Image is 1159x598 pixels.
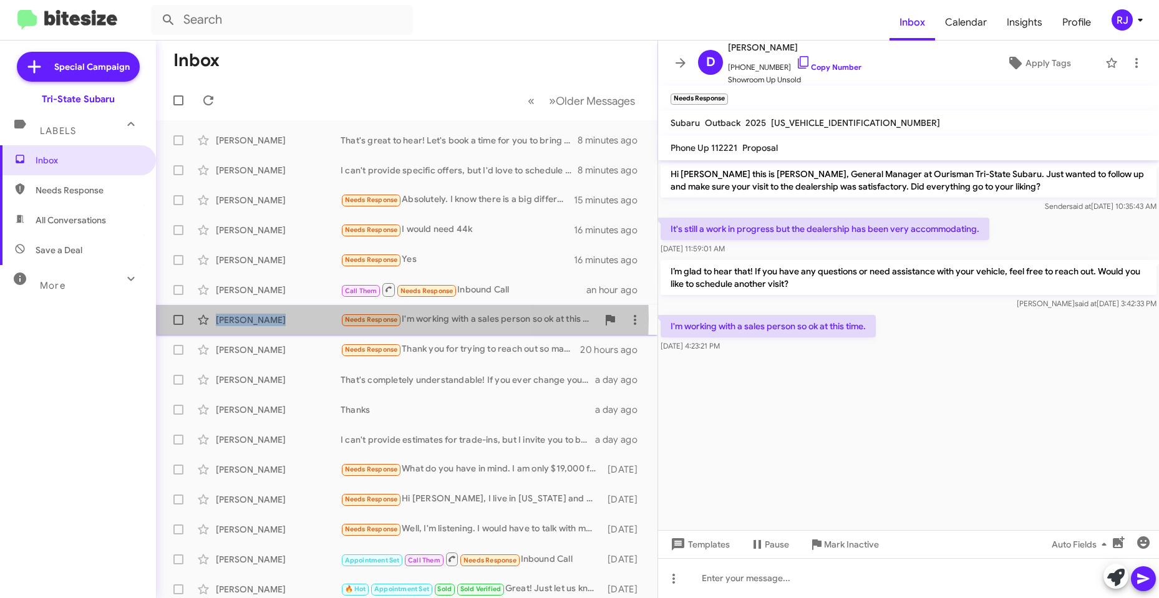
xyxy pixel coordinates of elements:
[216,254,341,266] div: [PERSON_NAME]
[40,125,76,137] span: Labels
[671,94,728,105] small: Needs Response
[216,194,341,206] div: [PERSON_NAME]
[671,117,700,128] span: Subaru
[36,214,106,226] span: All Conversations
[1101,9,1145,31] button: RJ
[740,533,799,556] button: Pause
[216,403,341,416] div: [PERSON_NAME]
[341,374,595,386] div: That's completely understandable! If you ever change your mind or have questions about your vehic...
[661,244,725,253] span: [DATE] 11:59:01 AM
[400,287,453,295] span: Needs Response
[216,583,341,596] div: [PERSON_NAME]
[341,433,595,446] div: I can't provide estimates for trade-ins, but I invite you to bring your vehicle to the dealership...
[603,493,647,506] div: [DATE]
[1075,299,1097,308] span: said at
[1045,201,1157,211] span: Sender [DATE] 10:35:43 AM
[341,223,574,237] div: I would need 44k
[1069,201,1091,211] span: said at
[216,344,341,356] div: [PERSON_NAME]
[603,523,647,536] div: [DATE]
[216,224,341,236] div: [PERSON_NAME]
[580,344,647,356] div: 20 hours ago
[216,314,341,326] div: [PERSON_NAME]
[40,280,65,291] span: More
[661,315,876,337] p: I'm working with a sales person so ok at this time.
[661,218,989,240] p: It's still a work in progress but the dealership has been very accommodating.
[151,5,413,35] input: Search
[341,253,574,267] div: Yes
[36,244,82,256] span: Save a Deal
[977,52,1099,74] button: Apply Tags
[1052,533,1112,556] span: Auto Fields
[216,164,341,176] div: [PERSON_NAME]
[574,254,647,266] div: 16 minutes ago
[36,154,142,166] span: Inbox
[1042,533,1122,556] button: Auto Fields
[345,495,398,503] span: Needs Response
[745,117,766,128] span: 2025
[705,117,740,128] span: Outback
[603,583,647,596] div: [DATE]
[345,556,400,564] span: Appointment Set
[661,341,720,350] span: [DATE] 4:23:21 PM
[408,556,440,564] span: Call Them
[216,523,341,536] div: [PERSON_NAME]
[341,193,574,207] div: Absolutely. I know there is a big difference between trade in value and private party value. I wo...
[17,52,140,82] a: Special Campaign
[728,40,861,55] span: [PERSON_NAME]
[578,164,647,176] div: 8 minutes ago
[997,4,1052,41] a: Insights
[216,374,341,386] div: [PERSON_NAME]
[460,585,502,593] span: Sold Verified
[1052,4,1101,41] span: Profile
[341,582,603,596] div: Great! Just let us know when she's ready to visit. We’re excited to assist her with the Solterra.
[556,94,635,108] span: Older Messages
[173,51,220,70] h1: Inbox
[824,533,879,556] span: Mark Inactive
[742,142,778,153] span: Proposal
[341,134,578,147] div: That's great to hear! Let's book a time for you to bring in your [GEOGRAPHIC_DATA] so we can asse...
[528,93,535,109] span: «
[603,553,647,566] div: [DATE]
[520,88,542,113] button: Previous
[345,465,398,473] span: Needs Response
[935,4,997,41] a: Calendar
[345,525,398,533] span: Needs Response
[671,142,737,153] span: Phone Up 112221
[463,556,516,564] span: Needs Response
[216,134,341,147] div: [PERSON_NAME]
[341,342,580,357] div: Thank you for trying to reach out so many times. At the moment, we have put a deposit down on a v...
[341,164,578,176] div: I can't provide specific offers, but I'd love to schedule an appointment for you to bring in your...
[595,433,647,446] div: a day ago
[216,433,341,446] div: [PERSON_NAME]
[341,522,603,536] div: Well, I'm listening. I would have to talk with my husband about this.
[890,4,935,41] span: Inbox
[36,184,142,196] span: Needs Response
[549,93,556,109] span: »
[574,194,647,206] div: 15 minutes ago
[578,134,647,147] div: 8 minutes ago
[661,163,1157,198] p: Hi [PERSON_NAME] this is [PERSON_NAME], General Manager at Ourisman Tri-State Subaru. Just wanted...
[345,316,398,324] span: Needs Response
[345,226,398,234] span: Needs Response
[341,462,603,476] div: What do you have in mind. I am only $19,000 from not having a car note. What is in it for me?
[54,60,130,73] span: Special Campaign
[341,282,586,297] div: Inbound Call
[42,93,115,105] div: Tri-State Subaru
[541,88,643,113] button: Next
[728,55,861,74] span: [PHONE_NUMBER]
[728,74,861,86] span: Showroom Up Unsold
[345,345,398,354] span: Needs Response
[341,312,598,327] div: I'm working with a sales person so ok at this time.
[661,260,1157,295] p: I’m glad to hear that! If you have any questions or need assistance with your vehicle, feel free ...
[216,493,341,506] div: [PERSON_NAME]
[345,585,366,593] span: 🔥 Hot
[216,463,341,476] div: [PERSON_NAME]
[437,585,452,593] span: Sold
[345,196,398,204] span: Needs Response
[216,284,341,296] div: [PERSON_NAME]
[521,88,643,113] nav: Page navigation example
[595,403,647,416] div: a day ago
